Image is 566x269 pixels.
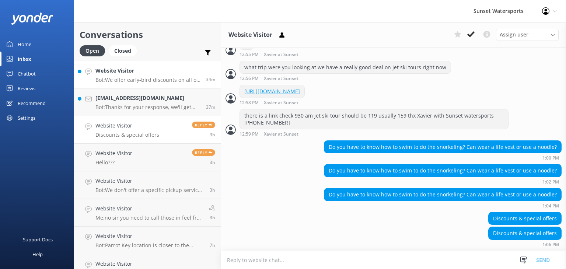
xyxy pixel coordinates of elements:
p: Bot: Thanks for your response, we'll get back to you as soon as we can during opening hours. [95,104,200,111]
strong: 1:00 PM [542,156,559,160]
strong: 12:55 PM [240,52,259,57]
h4: Website Visitor [95,67,200,75]
div: Support Docs [23,232,53,247]
div: Reviews [18,81,35,96]
span: Xavier at Sunset [264,76,298,81]
span: Xavier at Sunset [264,132,298,137]
strong: 12:56 PM [240,76,259,81]
h4: Website Visitor [95,205,203,213]
div: Sep 29 2025 11:59am (UTC -05:00) America/Cancun [240,131,509,137]
h2: Conversations [80,28,215,42]
strong: 1:02 PM [542,180,559,184]
img: yonder-white-logo.png [11,13,53,25]
span: Sep 29 2025 11:27am (UTC -05:00) America/Cancun [210,214,215,221]
div: Discounts & special offers [489,212,561,225]
strong: 1:04 PM [542,204,559,208]
p: Me: no sir you need to call those in feel free to call me direct at [PHONE_NUMBER] Xavier with Su... [95,214,203,221]
span: Xavier at Sunset [264,101,298,105]
a: Website VisitorDiscounts & special offersReply3h [74,116,221,144]
p: Hello??? [95,159,132,166]
a: [EMAIL_ADDRESS][DOMAIN_NAME]Bot:Thanks for your response, we'll get back to you as soon as we can... [74,88,221,116]
div: Help [32,247,43,262]
div: Do you have to know how to swim to do the snorkeling? Can wear a life vest or use a noodle? [324,141,561,153]
h4: Website Visitor [95,122,159,130]
span: Xavier at Sunset [264,52,298,57]
strong: 12:58 PM [240,101,259,105]
span: Reply [192,122,215,128]
p: Bot: We don't offer a specific pickup service from the cruise port, but there is parking availabl... [95,187,204,193]
a: Website VisitorHello???Reply3h [74,144,221,171]
span: Sep 29 2025 02:41pm (UTC -05:00) America/Cancun [206,76,215,83]
div: Open [80,45,105,56]
div: Do you have to know how to swim to do the snorkeling? Can wear a life vest or use a noodle? [324,164,561,177]
h4: Website Visitor [95,149,132,157]
h4: Website Visitor [95,260,202,268]
div: Closed [109,45,137,56]
div: Discounts & special offers [489,227,561,240]
div: what trip were you looking at we have a really good deal on jet ski tours right now [240,61,451,74]
p: Bot: Parrot Key location is closer to the cruise ships and the [GEOGRAPHIC_DATA] location is clos... [95,242,204,249]
div: Sep 29 2025 11:55am (UTC -05:00) America/Cancun [240,52,322,57]
a: Website VisitorBot:We offer early-bird discounts on all of our morning trips! When you book direc... [74,61,221,88]
span: Sep 29 2025 02:38pm (UTC -05:00) America/Cancun [206,104,215,110]
span: Assign user [500,31,528,39]
div: Do you have to know how to swim to do the snorkeling? Can wear a life vest or use a noodle? [324,188,561,201]
div: Sep 29 2025 12:02pm (UTC -05:00) America/Cancun [324,179,562,184]
a: Website VisitorBot:Parrot Key location is closer to the cruise ships and the [GEOGRAPHIC_DATA] lo... [74,227,221,254]
p: Bot: We offer early-bird discounts on all of our morning trips! When you book directly with us, w... [95,77,200,83]
div: Sep 29 2025 12:06pm (UTC -05:00) America/Cancun [488,242,562,247]
h3: Website Visitor [228,30,272,40]
a: Open [80,46,109,55]
strong: 1:06 PM [542,242,559,247]
h4: Website Visitor [95,232,204,240]
span: Reply [192,149,215,156]
a: Website VisitorMe:no sir you need to call those in feel free to call me direct at [PHONE_NUMBER] ... [74,199,221,227]
div: Assign User [496,29,559,41]
a: [URL][DOMAIN_NAME] [244,88,300,95]
p: Discounts & special offers [95,132,159,138]
div: Sep 29 2025 11:58am (UTC -05:00) America/Cancun [240,100,322,105]
span: Sep 29 2025 12:06pm (UTC -05:00) America/Cancun [210,132,215,138]
div: Sep 29 2025 12:04pm (UTC -05:00) America/Cancun [324,203,562,208]
div: Chatbot [18,66,36,81]
strong: 12:59 PM [240,132,259,137]
span: Sep 29 2025 07:20am (UTC -05:00) America/Cancun [210,242,215,248]
h4: [EMAIL_ADDRESS][DOMAIN_NAME] [95,94,200,102]
span: Sep 29 2025 12:05pm (UTC -05:00) America/Cancun [210,159,215,165]
a: Website VisitorBot:We don't offer a specific pickup service from the cruise port, but there is pa... [74,171,221,199]
div: Sep 29 2025 11:56am (UTC -05:00) America/Cancun [240,76,451,81]
div: Inbox [18,52,31,66]
h4: Website Visitor [95,177,204,185]
div: Recommend [18,96,46,111]
div: Settings [18,111,35,125]
span: Sep 29 2025 11:38am (UTC -05:00) America/Cancun [210,187,215,193]
div: there is a link check 930 am jet ski tour should be 119 usually 159 thx Xavier with Sunset waters... [240,109,508,129]
div: Sep 29 2025 12:00pm (UTC -05:00) America/Cancun [324,155,562,160]
a: Closed [109,46,140,55]
div: Home [18,37,31,52]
